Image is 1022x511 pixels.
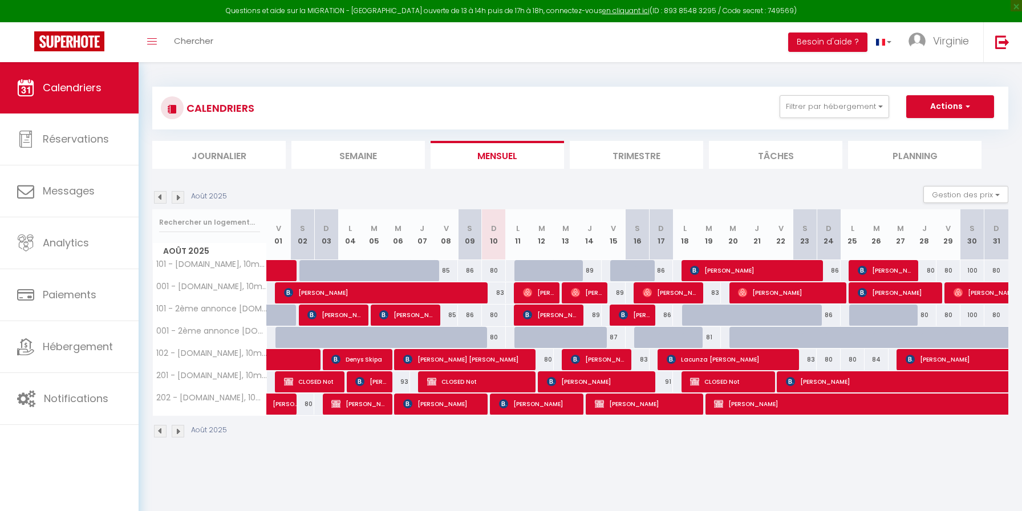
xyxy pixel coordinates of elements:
[516,223,520,234] abbr: L
[571,348,627,370] span: [PERSON_NAME]
[602,327,626,348] div: 87
[431,141,564,169] li: Mensuel
[817,260,841,281] div: 86
[362,209,386,260] th: 05
[155,371,269,380] span: 201 - [DOMAIN_NAME], 10mn à pied [GEOGRAPHIC_DATA], Parking Rue Gratuit, De 1 à 6 personnes, Cuis...
[690,371,770,392] span: CLOSED Not
[721,209,745,260] th: 20
[43,80,102,95] span: Calendriers
[379,304,435,326] span: [PERSON_NAME]
[155,349,269,358] span: 102 - [DOMAIN_NAME], 10mn à pied [GEOGRAPHIC_DATA], Parking Rue Gratuit, De 1 à 4 personnes, Cuis...
[912,260,936,281] div: 80
[482,209,506,260] th: 10
[626,349,650,370] div: 83
[922,223,927,234] abbr: J
[291,141,425,169] li: Semaine
[538,223,545,234] abbr: M
[152,141,286,169] li: Journalier
[858,282,938,303] span: [PERSON_NAME]
[499,393,579,415] span: [PERSON_NAME]
[562,223,569,234] abbr: M
[420,223,424,234] abbr: J
[960,209,984,260] th: 30
[635,223,640,234] abbr: S
[43,236,89,250] span: Analytics
[34,31,104,51] img: Super Booking
[897,223,904,234] abbr: M
[153,243,266,259] span: Août 2025
[155,327,269,335] span: 001 - 2ème annonce [DOMAIN_NAME] - [DOMAIN_NAME], 10mn à pied Métro 8, Parking Rue Gratuit, De 1 ...
[174,35,213,47] span: Chercher
[788,33,867,52] button: Besoin d'aide ?
[984,260,1008,281] div: 80
[155,260,269,269] span: 101 - [DOMAIN_NAME], 10mn à pied [GEOGRAPHIC_DATA], Parking Rue Gratuit, De 1 à 4 personnes, Cuis...
[410,209,434,260] th: 07
[923,186,1008,203] button: Gestion des prix
[434,209,458,260] th: 08
[865,349,889,370] div: 84
[587,223,592,234] abbr: J
[506,209,530,260] th: 11
[755,223,759,234] abbr: J
[314,209,338,260] th: 03
[817,305,841,326] div: 86
[595,393,699,415] span: [PERSON_NAME]
[993,223,999,234] abbr: D
[482,282,506,303] div: 83
[482,327,506,348] div: 80
[403,348,531,370] span: [PERSON_NAME] [PERSON_NAME]
[658,223,664,234] abbr: D
[650,260,674,281] div: 86
[159,212,260,233] input: Rechercher un logement...
[403,393,483,415] span: [PERSON_NAME]
[817,349,841,370] div: 80
[523,282,555,303] span: [PERSON_NAME]
[690,259,818,281] span: [PERSON_NAME]
[960,260,984,281] div: 100
[290,209,314,260] th: 02
[650,371,674,392] div: 91
[458,209,482,260] th: 09
[802,223,808,234] abbr: S
[44,391,108,405] span: Notifications
[643,282,699,303] span: [PERSON_NAME]
[267,394,291,415] a: [PERSON_NAME]
[960,305,984,326] div: 100
[619,304,651,326] span: [PERSON_NAME]
[936,209,960,260] th: 29
[793,209,817,260] th: 23
[482,305,506,326] div: 80
[427,371,531,392] span: CLOSED Not
[933,34,969,48] span: Virginie
[307,304,363,326] span: [PERSON_NAME]
[995,35,1009,49] img: logout
[745,209,769,260] th: 21
[371,223,378,234] abbr: M
[984,305,1008,326] div: 80
[912,209,936,260] th: 28
[602,282,626,303] div: 89
[683,223,687,234] abbr: L
[858,259,914,281] span: [PERSON_NAME]
[43,132,109,146] span: Réservations
[889,209,912,260] th: 27
[912,305,936,326] div: 80
[906,95,994,118] button: Actions
[155,394,269,402] span: 202 - [DOMAIN_NAME], 10mn à pied [GEOGRAPHIC_DATA], Parking Rue Gratuit, De 1 à 4 personnes, Cuis...
[331,348,387,370] span: Denys Skipa
[936,305,960,326] div: 80
[338,209,362,260] th: 04
[841,349,865,370] div: 80
[769,209,793,260] th: 22
[386,371,410,392] div: 93
[909,33,926,50] img: ...
[974,463,1022,511] iframe: LiveChat chat widget
[467,223,472,234] abbr: S
[523,304,579,326] span: [PERSON_NAME]
[778,223,784,234] abbr: V
[826,223,832,234] abbr: D
[626,209,650,260] th: 16
[611,223,616,234] abbr: V
[667,348,794,370] span: Lacunza [PERSON_NAME]
[458,305,482,326] div: 86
